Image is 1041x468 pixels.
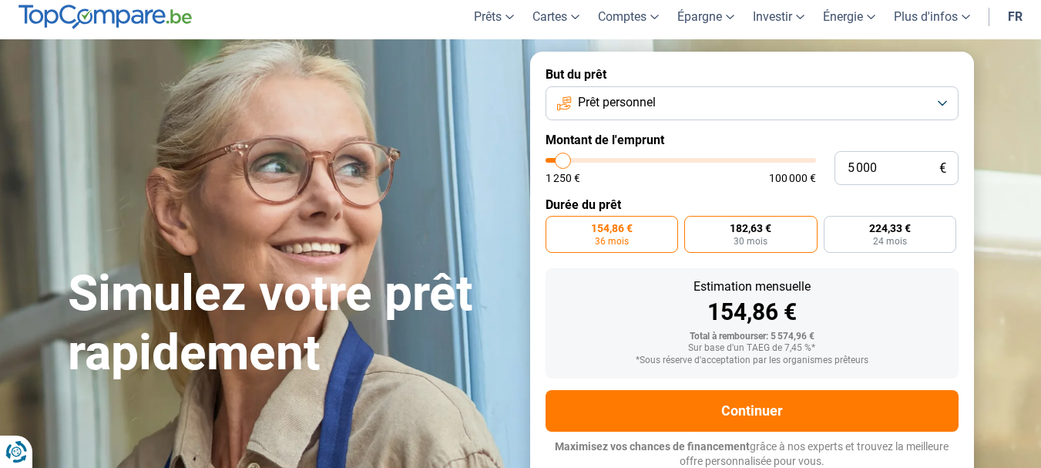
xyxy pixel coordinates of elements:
span: Prêt personnel [578,94,656,111]
label: Durée du prêt [546,197,959,212]
div: *Sous réserve d'acceptation par les organismes prêteurs [558,355,946,366]
label: But du prêt [546,67,959,82]
label: Montant de l'emprunt [546,133,959,147]
span: 1 250 € [546,173,580,183]
span: 224,33 € [869,223,911,234]
img: TopCompare [18,5,192,29]
span: € [939,162,946,175]
div: Estimation mensuelle [558,281,946,293]
div: Sur base d'un TAEG de 7,45 %* [558,343,946,354]
div: Total à rembourser: 5 574,96 € [558,332,946,342]
span: 100 000 € [769,173,816,183]
span: 182,63 € [730,223,771,234]
span: Maximisez vos chances de financement [555,440,750,453]
span: 154,86 € [591,223,633,234]
span: 30 mois [734,237,767,246]
button: Prêt personnel [546,86,959,120]
h1: Simulez votre prêt rapidement [68,264,512,383]
button: Continuer [546,390,959,432]
span: 24 mois [873,237,907,246]
span: 36 mois [595,237,629,246]
div: 154,86 € [558,301,946,324]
